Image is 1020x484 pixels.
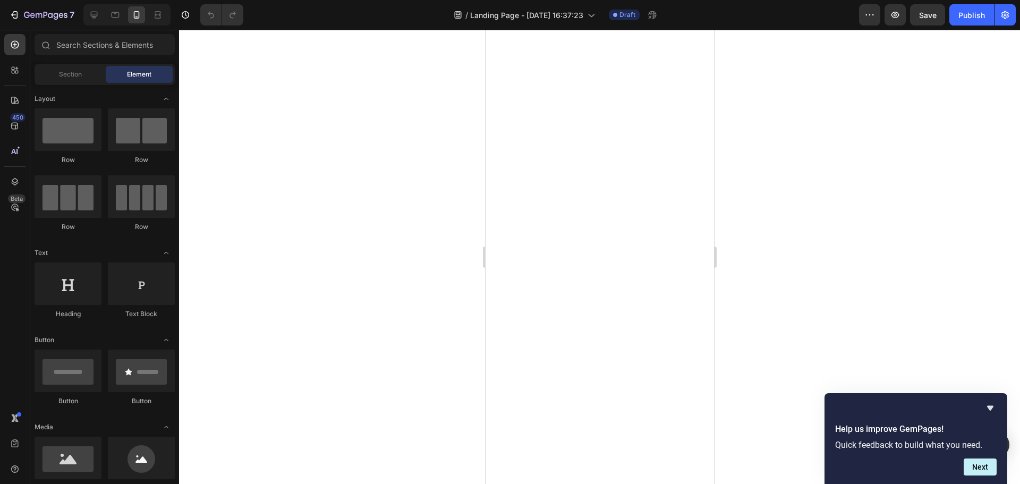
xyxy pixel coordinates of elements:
span: Media [35,422,53,432]
div: Row [35,155,101,165]
div: Undo/Redo [200,4,243,26]
span: Toggle open [158,332,175,349]
button: 7 [4,4,79,26]
div: Button [108,396,175,406]
p: Quick feedback to build what you need. [835,440,997,450]
span: Button [35,335,54,345]
input: Search Sections & Elements [35,34,175,55]
button: Hide survey [984,402,997,414]
span: Text [35,248,48,258]
h2: Help us improve GemPages! [835,423,997,436]
span: Toggle open [158,419,175,436]
button: Save [910,4,945,26]
div: Help us improve GemPages! [835,402,997,475]
div: 450 [10,113,25,122]
span: Toggle open [158,244,175,261]
span: Toggle open [158,90,175,107]
div: Text Block [108,309,175,319]
span: Layout [35,94,55,104]
div: Publish [958,10,985,21]
button: Publish [949,4,994,26]
div: Heading [35,309,101,319]
span: Draft [619,10,635,20]
div: Row [108,222,175,232]
div: Beta [8,194,25,203]
span: Save [919,11,937,20]
div: Row [108,155,175,165]
p: 7 [70,9,74,21]
button: Next question [964,458,997,475]
span: Section [59,70,82,79]
iframe: Design area [486,30,714,484]
div: Button [35,396,101,406]
div: Row [35,222,101,232]
span: Landing Page - [DATE] 16:37:23 [470,10,583,21]
span: / [465,10,468,21]
span: Element [127,70,151,79]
